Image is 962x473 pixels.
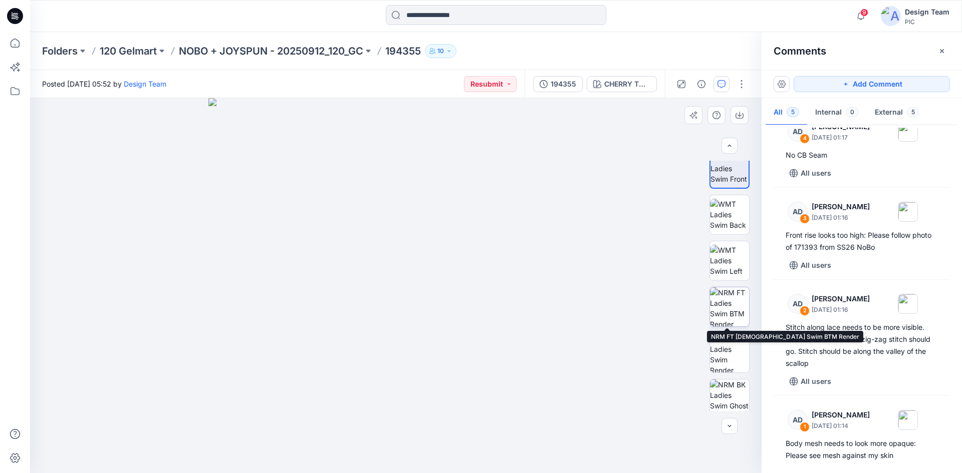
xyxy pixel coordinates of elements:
[786,373,835,389] button: All users
[801,259,831,271] p: All users
[710,199,749,230] img: WMT Ladies Swim Back
[100,44,157,58] a: 120 Gelmart
[812,213,870,223] p: [DATE] 01:16
[800,134,810,144] div: 4
[533,76,583,92] button: 194355
[788,410,808,430] div: AD
[846,107,859,117] span: 0
[786,257,835,273] button: All users
[881,6,901,26] img: avatar
[766,100,807,126] button: All
[786,437,938,461] div: Body mesh needs to look more opaque: Please see mesh against my skin
[800,214,810,224] div: 3
[788,202,808,222] div: AD
[42,79,166,89] span: Posted [DATE] 05:52 by
[786,229,938,253] div: Front rise looks too high: Please follow photo of 171393 from SS26 NoBo
[788,294,808,314] div: AD
[812,409,870,421] p: [PERSON_NAME]
[812,293,870,305] p: [PERSON_NAME]
[812,133,870,143] p: [DATE] 01:17
[800,422,810,432] div: 1
[807,100,867,126] button: Internal
[710,245,749,276] img: WMT Ladies Swim Left
[905,6,949,18] div: Design Team
[801,375,831,387] p: All users
[812,305,870,315] p: [DATE] 01:16
[812,201,870,213] p: [PERSON_NAME]
[786,149,938,161] div: No CB Seam
[710,379,749,418] img: NRM BK Ladies Swim Ghost Render
[710,333,749,372] img: NRM SD Ladies Swim Render
[801,167,831,179] p: All users
[774,45,826,57] h2: Comments
[710,153,749,184] img: WMT Ladies Swim Front
[179,44,363,58] a: NOBO + JOYSPUN - 20250912_120_GC
[905,18,949,26] div: PIC
[124,80,166,88] a: Design Team
[907,107,919,117] span: 5
[425,44,456,58] button: 10
[710,287,749,326] img: NRM FT Ladies Swim BTM Render
[812,421,870,431] p: [DATE] 01:14
[800,306,810,316] div: 2
[551,79,576,90] div: 194355
[860,9,868,17] span: 9
[786,321,938,369] div: Stitch along lace needs to be more visible. See line for where mini zig-zag stitch should go. Sti...
[42,44,78,58] a: Folders
[604,79,650,90] div: CHERRY TOMATO
[437,46,444,57] p: 10
[867,100,927,126] button: External
[786,165,835,181] button: All users
[794,76,950,92] button: Add Comment
[385,44,421,58] p: 194355
[587,76,657,92] button: CHERRY TOMATO
[208,98,584,473] img: eyJhbGciOiJIUzI1NiIsImtpZCI6IjAiLCJzbHQiOiJzZXMiLCJ0eXAiOiJKV1QifQ.eyJkYXRhIjp7InR5cGUiOiJzdG9yYW...
[788,122,808,142] div: AD
[787,107,799,117] span: 5
[693,76,709,92] button: Details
